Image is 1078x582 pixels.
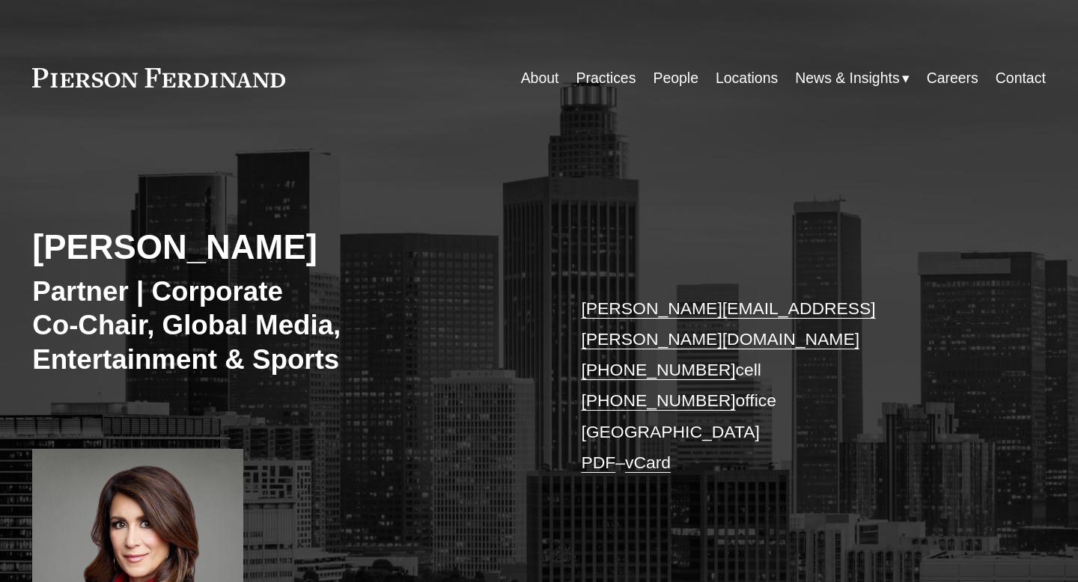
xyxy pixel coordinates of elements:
[716,64,778,93] a: Locations
[521,64,559,93] a: About
[795,64,909,93] a: folder dropdown
[581,360,735,379] a: [PHONE_NUMBER]
[625,453,671,472] a: vCard
[996,64,1046,93] a: Contact
[32,275,496,376] h3: Partner | Corporate Co-Chair, Global Media, Entertainment & Sports
[795,65,899,91] span: News & Insights
[927,64,978,93] a: Careers
[581,390,735,410] a: [PHONE_NUMBER]
[653,64,698,93] a: People
[581,453,615,472] a: PDF
[581,298,875,349] a: [PERSON_NAME][EMAIL_ADDRESS][PERSON_NAME][DOMAIN_NAME]
[581,293,1003,478] p: cell office [GEOGRAPHIC_DATA] –
[576,64,636,93] a: Practices
[32,227,539,269] h2: [PERSON_NAME]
